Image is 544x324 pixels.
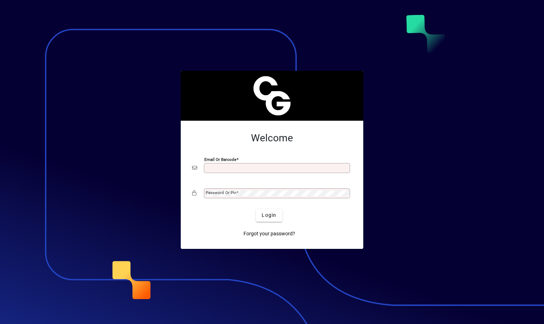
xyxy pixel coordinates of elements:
[241,228,298,240] a: Forgot your password?
[256,209,282,222] button: Login
[243,230,295,237] span: Forgot your password?
[192,132,352,144] h2: Welcome
[204,157,236,162] mat-label: Email or Barcode
[262,211,276,219] span: Login
[206,190,236,195] mat-label: Password or Pin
